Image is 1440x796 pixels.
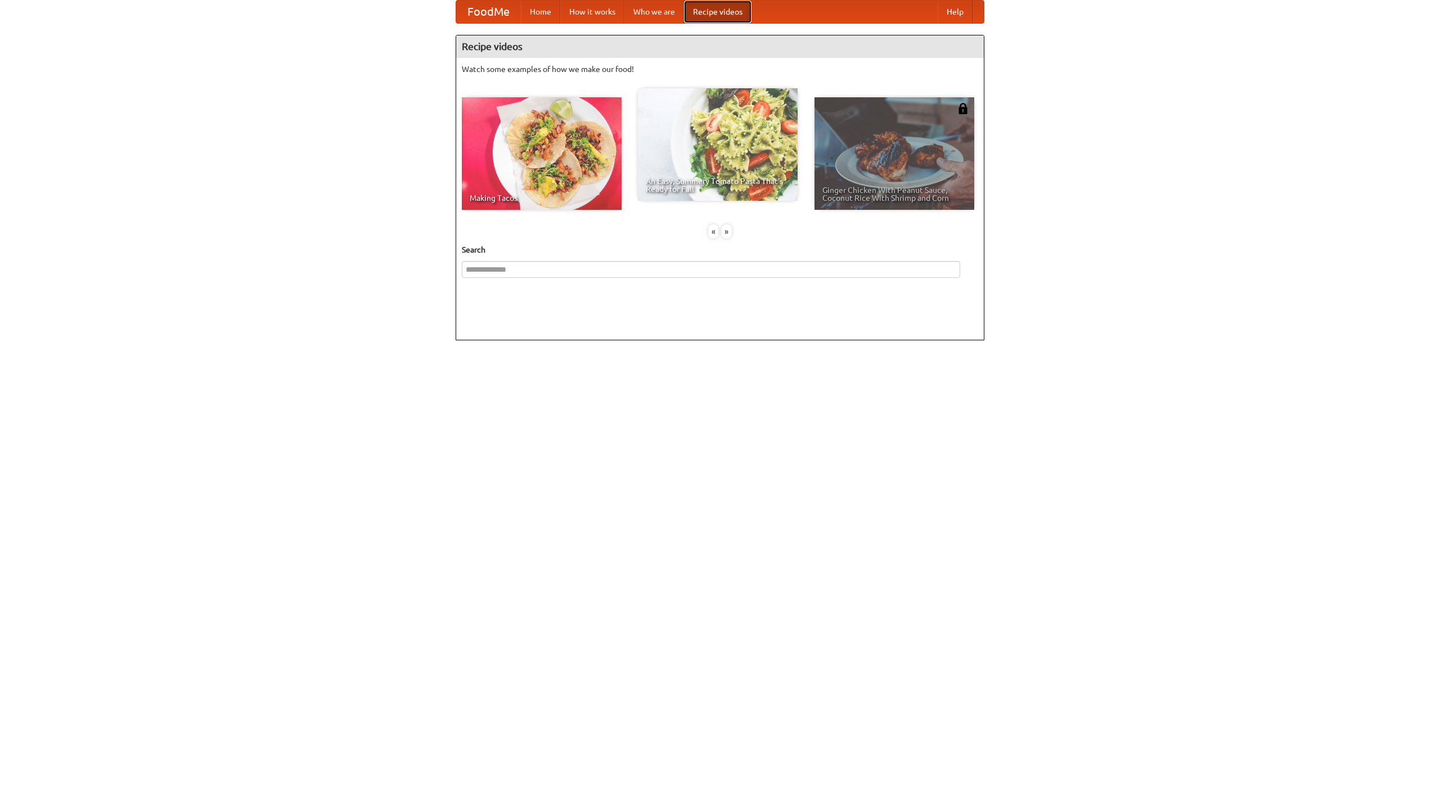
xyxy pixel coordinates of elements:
a: Home [521,1,560,23]
span: An Easy, Summery Tomato Pasta That's Ready for Fall [646,177,790,193]
a: How it works [560,1,624,23]
div: » [722,224,732,239]
a: FoodMe [456,1,521,23]
div: « [708,224,718,239]
a: Making Tacos [462,97,622,210]
img: 483408.png [957,103,969,114]
span: Making Tacos [470,194,614,202]
p: Watch some examples of how we make our food! [462,64,978,75]
h5: Search [462,244,978,255]
h4: Recipe videos [456,35,984,58]
a: Help [938,1,973,23]
a: Recipe videos [684,1,751,23]
a: An Easy, Summery Tomato Pasta That's Ready for Fall [638,88,798,201]
a: Who we are [624,1,684,23]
